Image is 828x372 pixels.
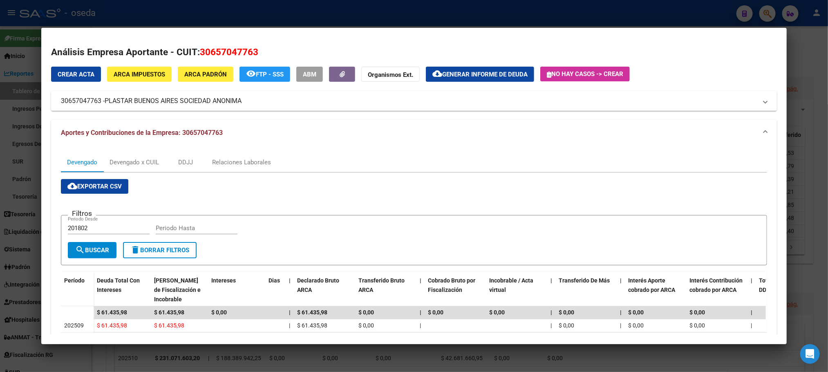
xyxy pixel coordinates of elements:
mat-icon: cloud_download [67,181,77,191]
span: 202509 [64,322,84,329]
datatable-header-cell: | [617,272,625,308]
span: [PERSON_NAME] de Fiscalización e Incobrable [154,277,201,303]
span: Dias [269,277,280,284]
span: $ 0,00 [689,309,705,316]
span: $ 0,00 [628,322,644,329]
span: $ 0,00 [428,309,443,316]
span: 30657047763 [200,47,258,57]
button: Borrar Filtros [123,242,197,258]
span: $ 0,00 [358,322,374,329]
datatable-header-cell: Deuda Bruta Neto de Fiscalización e Incobrable [151,272,208,308]
strong: Organismos Ext. [368,71,413,78]
button: ARCA Impuestos [107,67,172,82]
mat-icon: delete [130,245,140,255]
button: Organismos Ext. [361,67,420,82]
mat-expansion-panel-header: Aportes y Contribuciones de la Empresa: 30657047763 [51,120,777,146]
span: | [751,322,752,329]
span: Declarado Bruto ARCA [297,277,339,293]
datatable-header-cell: | [747,272,756,308]
div: 1 total [61,333,767,353]
span: Crear Acta [58,71,94,78]
span: $ 0,00 [628,309,644,316]
span: $ 0,00 [689,322,705,329]
span: | [420,277,421,284]
button: No hay casos -> Crear [540,67,630,81]
datatable-header-cell: Período [61,272,94,306]
span: Exportar CSV [67,183,122,190]
datatable-header-cell: | [547,272,555,308]
div: DDJJ [178,158,193,167]
span: $ 0,00 [489,309,505,316]
datatable-header-cell: Total cobrado Sin DDJJ [756,272,817,308]
span: ARCA Impuestos [114,71,165,78]
datatable-header-cell: Transferido De Más [555,272,617,308]
button: Exportar CSV [61,179,128,194]
button: Generar informe de deuda [426,67,534,82]
mat-icon: remove_red_eye [246,69,256,78]
span: | [551,322,552,329]
datatable-header-cell: | [416,272,425,308]
span: $ 61.435,98 [97,309,127,316]
span: | [289,309,291,316]
span: | [289,322,290,329]
span: $ 61.435,98 [154,309,184,316]
span: | [620,309,622,316]
datatable-header-cell: | [286,272,294,308]
h2: Análisis Empresa Aportante - CUIT: [51,45,777,59]
span: Total cobrado Sin DDJJ [759,277,805,293]
span: Borrar Filtros [130,247,189,254]
datatable-header-cell: Transferido Bruto ARCA [355,272,416,308]
span: Generar informe de deuda [442,71,528,78]
span: $ 61.435,98 [297,309,327,316]
h3: Filtros [68,209,96,218]
button: FTP - SSS [239,67,290,82]
span: PLASTAR BUENOS AIRES SOCIEDAD ANONIMA [105,96,242,106]
span: Aportes y Contribuciones de la Empresa: 30657047763 [61,129,223,137]
span: $ 0,00 [559,322,574,329]
datatable-header-cell: Interés Aporte cobrado por ARCA [625,272,686,308]
button: ABM [296,67,323,82]
span: No hay casos -> Crear [547,70,623,78]
span: Interés Aporte cobrado por ARCA [628,277,675,293]
datatable-header-cell: Declarado Bruto ARCA [294,272,355,308]
button: Crear Acta [51,67,101,82]
span: Buscar [75,247,109,254]
span: | [289,277,291,284]
datatable-header-cell: Interés Contribución cobrado por ARCA [686,272,747,308]
button: Buscar [68,242,116,258]
div: Aportes y Contribuciones de la Empresa: 30657047763 [51,146,777,366]
div: Devengado x CUIL [110,158,159,167]
button: ARCA Padrón [178,67,233,82]
div: Open Intercom Messenger [800,344,820,364]
datatable-header-cell: Cobrado Bruto por Fiscalización [425,272,486,308]
span: | [551,277,552,284]
div: Relaciones Laborales [212,158,271,167]
span: Intereses [211,277,236,284]
span: ARCA Padrón [184,71,227,78]
span: | [620,277,622,284]
span: $ 0,00 [211,309,227,316]
span: Transferido Bruto ARCA [358,277,405,293]
span: FTP - SSS [256,71,284,78]
span: ABM [303,71,316,78]
datatable-header-cell: Deuda Total Con Intereses [94,272,151,308]
span: $ 0,00 [559,309,574,316]
datatable-header-cell: Intereses [208,272,265,308]
span: Transferido De Más [559,277,610,284]
span: $ 61.435,98 [97,322,127,329]
datatable-header-cell: Incobrable / Acta virtual [486,272,547,308]
mat-expansion-panel-header: 30657047763 -PLASTAR BUENOS AIRES SOCIEDAD ANONIMA [51,91,777,111]
div: Devengado [67,158,97,167]
span: Incobrable / Acta virtual [489,277,533,293]
span: | [620,322,621,329]
span: | [751,309,752,316]
span: | [420,322,421,329]
span: | [420,309,421,316]
span: $ 61.435,98 [154,322,184,329]
span: | [551,309,552,316]
mat-panel-title: 30657047763 - [61,96,757,106]
span: $ 0,00 [358,309,374,316]
span: $ 61.435,98 [297,322,327,329]
span: Cobrado Bruto por Fiscalización [428,277,475,293]
span: | [751,277,752,284]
